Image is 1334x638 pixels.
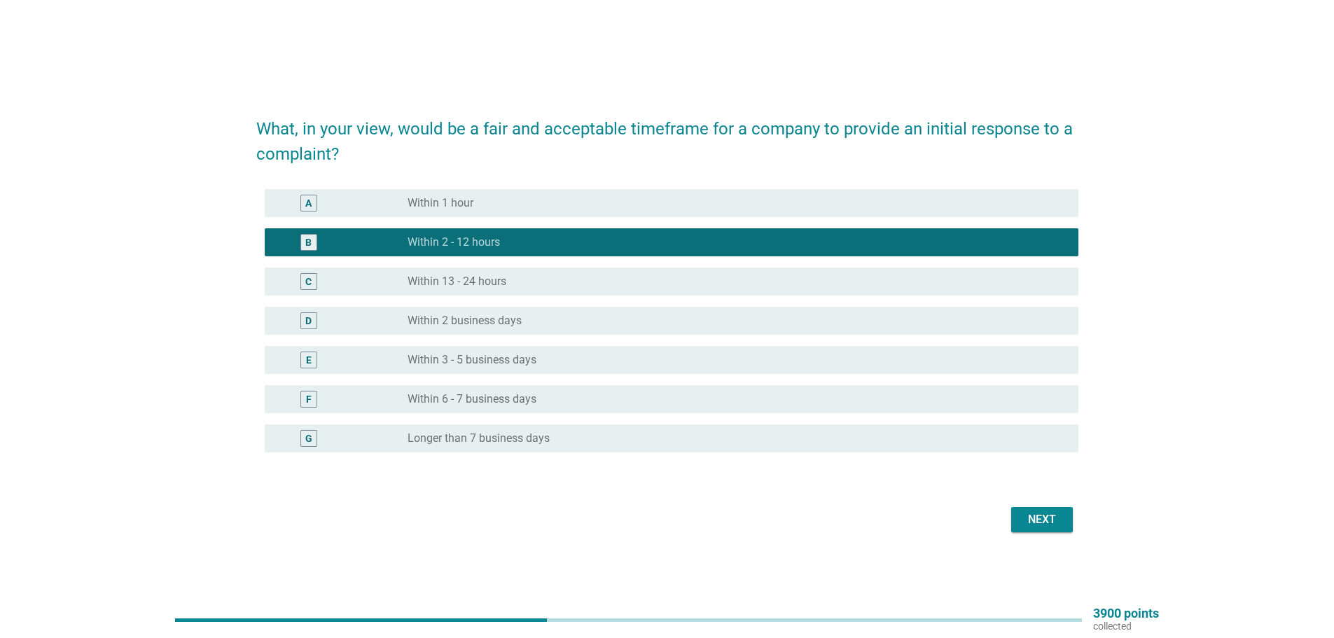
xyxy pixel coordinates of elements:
div: D [305,313,312,328]
label: Within 2 - 12 hours [408,235,500,249]
div: F [306,391,312,406]
label: Within 2 business days [408,314,522,328]
button: Next [1011,507,1073,532]
div: Next [1022,511,1062,528]
h2: What, in your view, would be a fair and acceptable timeframe for a company to provide an initial ... [256,102,1078,167]
label: Within 1 hour [408,196,473,210]
div: G [305,431,312,445]
label: Longer than 7 business days [408,431,550,445]
label: Within 3 - 5 business days [408,353,536,367]
div: B [305,235,312,249]
div: C [305,274,312,289]
p: 3900 points [1093,607,1159,620]
label: Within 6 - 7 business days [408,392,536,406]
div: A [305,195,312,210]
div: E [306,352,312,367]
p: collected [1093,620,1159,632]
label: Within 13 - 24 hours [408,275,506,289]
